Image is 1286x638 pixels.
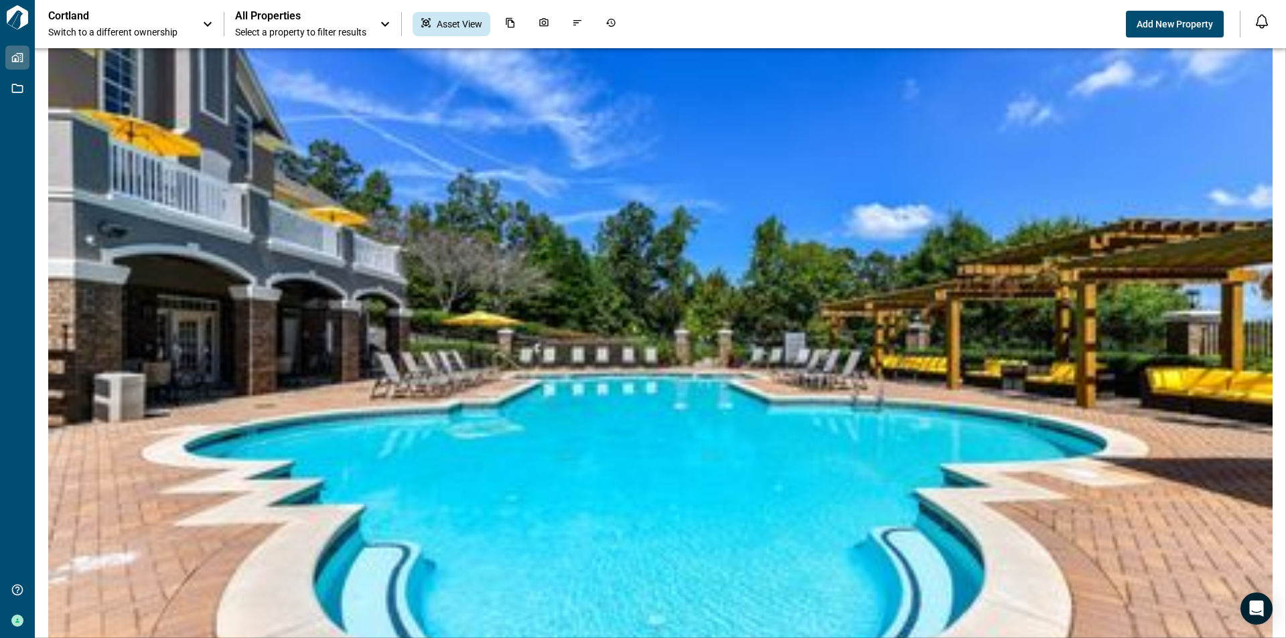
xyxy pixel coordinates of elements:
button: Add New Property [1126,11,1224,37]
div: Job History [597,12,624,36]
span: Select a property to filter results [235,25,366,39]
p: Cortland [48,9,169,23]
div: Photos [530,12,557,36]
button: Open notification feed [1251,11,1273,32]
span: All Properties [235,9,366,23]
div: Issues & Info [564,12,591,36]
div: Documents [497,12,524,36]
span: Add New Property [1137,17,1213,31]
div: Asset View [413,12,490,36]
span: Asset View [437,17,482,31]
div: Open Intercom Messenger [1240,592,1273,625]
span: Switch to a different ownership [48,25,189,39]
